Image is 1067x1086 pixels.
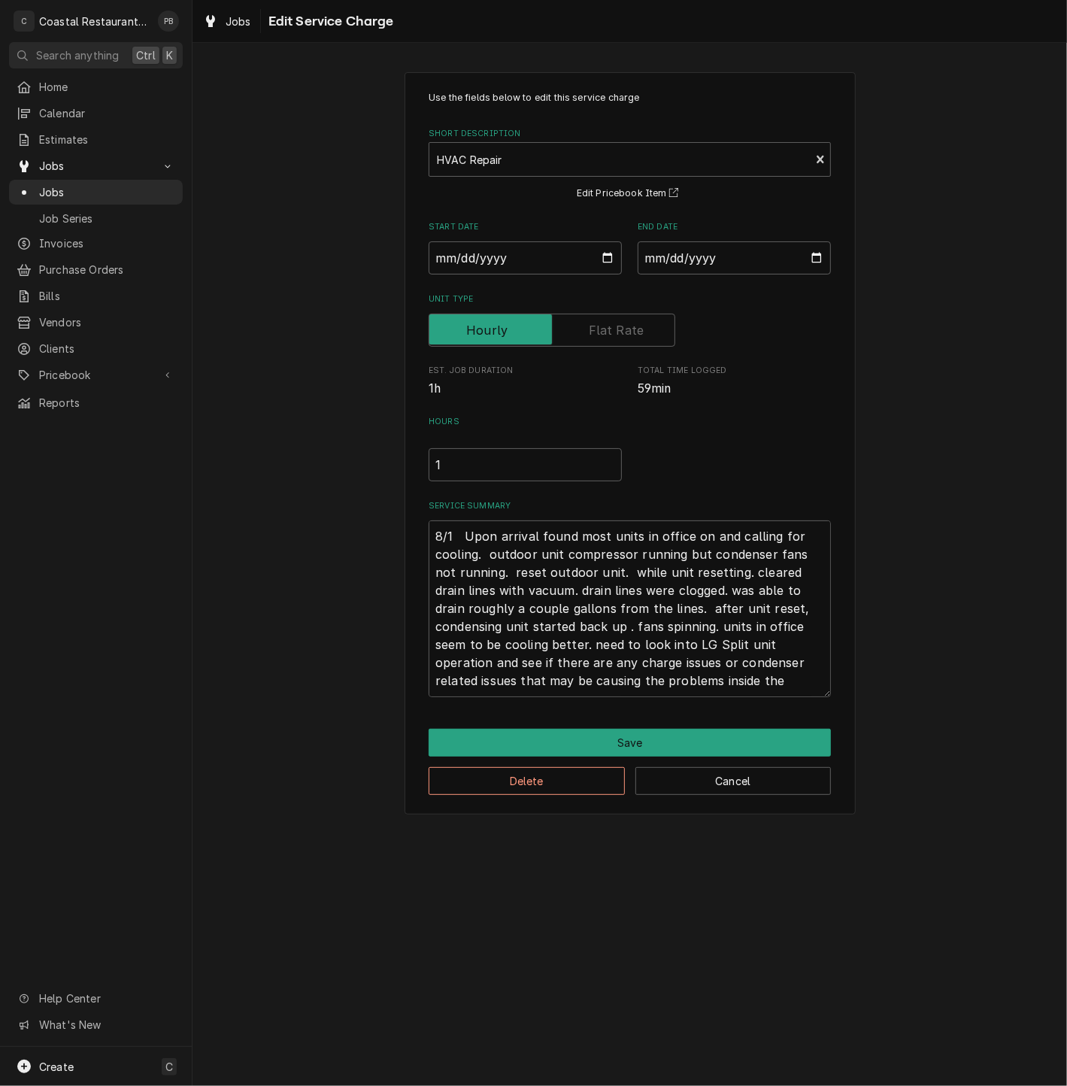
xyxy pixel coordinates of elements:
[405,72,856,814] div: Line Item Create/Update
[638,241,831,275] input: yyyy-mm-dd
[429,729,831,757] div: Button Group Row
[429,767,625,795] button: Delete
[14,11,35,32] div: Coastal Restaurant Repair's Avatar
[429,91,831,105] p: Use the fields below to edit this service charge
[9,284,183,308] a: Bills
[39,367,153,383] span: Pricebook
[429,729,831,757] button: Save
[39,262,175,278] span: Purchase Orders
[39,184,175,200] span: Jobs
[429,500,831,697] div: Service Summary
[9,180,183,205] a: Jobs
[638,221,831,233] label: End Date
[136,47,156,63] span: Ctrl
[638,380,831,398] span: Total Time Logged
[574,184,686,203] button: Edit Pricebook Item
[638,365,831,377] span: Total Time Logged
[39,314,175,330] span: Vendors
[9,390,183,415] a: Reports
[9,74,183,99] a: Home
[14,11,35,32] div: C
[9,42,183,68] button: Search anythingCtrlK
[638,365,831,397] div: Total Time Logged
[39,211,175,226] span: Job Series
[9,153,183,178] a: Go to Jobs
[264,11,394,32] span: Edit Service Charge
[9,127,183,152] a: Estimates
[429,500,831,512] label: Service Summary
[429,520,831,697] textarea: 8/1 Upon arrival found most units in office on and calling for cooling. outdoor unit compressor r...
[429,293,831,305] label: Unit Type
[9,363,183,387] a: Go to Pricebook
[36,47,119,63] span: Search anything
[9,231,183,256] a: Invoices
[429,381,441,396] span: 1h
[429,128,831,202] div: Short Description
[39,288,175,304] span: Bills
[638,221,831,275] div: End Date
[197,9,257,34] a: Jobs
[9,257,183,282] a: Purchase Orders
[39,79,175,95] span: Home
[429,241,622,275] input: yyyy-mm-dd
[39,1017,174,1033] span: What's New
[39,235,175,251] span: Invoices
[429,757,831,795] div: Button Group Row
[429,91,831,697] div: Line Item Create/Update Form
[39,341,175,356] span: Clients
[638,381,671,396] span: 59min
[9,310,183,335] a: Vendors
[39,395,175,411] span: Reports
[226,14,251,29] span: Jobs
[429,221,622,275] div: Start Date
[429,365,622,397] div: Est. Job Duration
[158,11,179,32] div: PB
[39,14,150,29] div: Coastal Restaurant Repair
[429,416,622,440] label: Hours
[9,1012,183,1037] a: Go to What's New
[165,1059,173,1075] span: C
[429,128,831,140] label: Short Description
[429,365,622,377] span: Est. Job Duration
[9,986,183,1011] a: Go to Help Center
[429,729,831,795] div: Button Group
[429,221,622,233] label: Start Date
[39,990,174,1006] span: Help Center
[429,416,622,481] div: [object Object]
[39,105,175,121] span: Calendar
[39,1060,74,1073] span: Create
[9,101,183,126] a: Calendar
[635,767,832,795] button: Cancel
[39,132,175,147] span: Estimates
[166,47,173,63] span: K
[429,293,831,347] div: Unit Type
[9,206,183,231] a: Job Series
[429,380,622,398] span: Est. Job Duration
[9,336,183,361] a: Clients
[39,158,153,174] span: Jobs
[158,11,179,32] div: Phill Blush's Avatar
